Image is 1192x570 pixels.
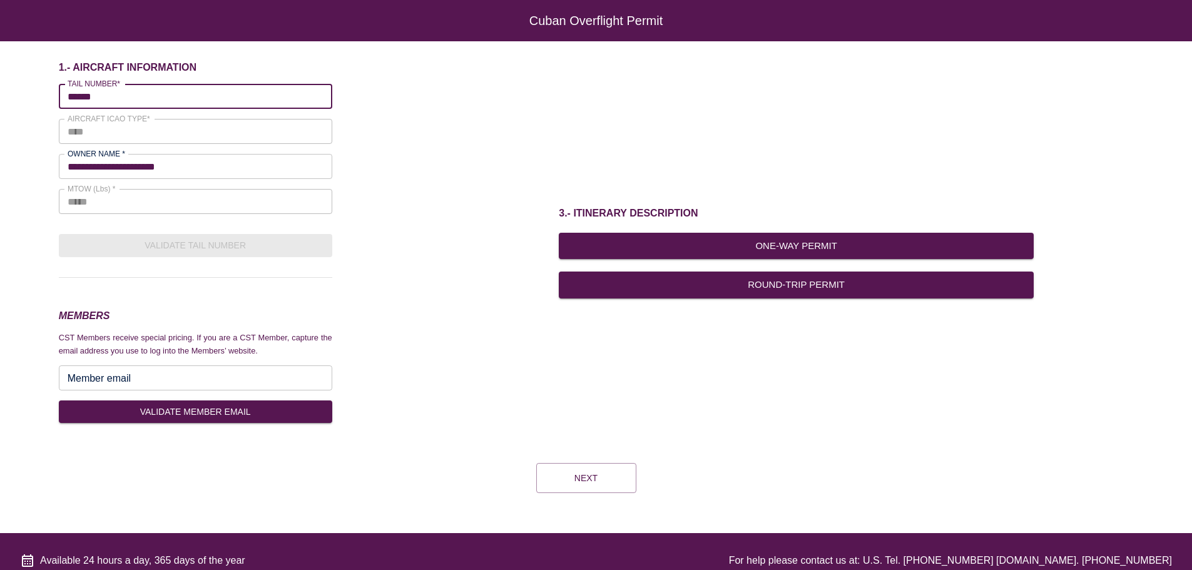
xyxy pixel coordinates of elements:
[68,183,115,194] label: MTOW (Lbs) *
[59,400,332,424] button: VALIDATE MEMBER EMAIL
[68,148,125,159] label: OWNER NAME *
[559,272,1034,298] button: Round-Trip Permit
[559,233,1034,259] button: One-Way Permit
[59,61,332,74] h6: 1.- AIRCRAFT INFORMATION
[50,20,1142,21] h6: Cuban Overflight Permit
[68,113,150,124] label: AIRCRAFT ICAO TYPE*
[59,332,332,357] p: CST Members receive special pricing. If you are a CST Member, capture the email address you use t...
[59,308,332,324] h3: MEMBERS
[536,463,636,493] button: Next
[729,553,1172,568] div: For help please contact us at: U.S. Tel. [PHONE_NUMBER] [DOMAIN_NAME]. [PHONE_NUMBER]
[559,206,1034,220] h1: 3.- ITINERARY DESCRIPTION
[20,553,245,568] div: Available 24 hours a day, 365 days of the year
[68,78,120,89] label: TAIL NUMBER*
